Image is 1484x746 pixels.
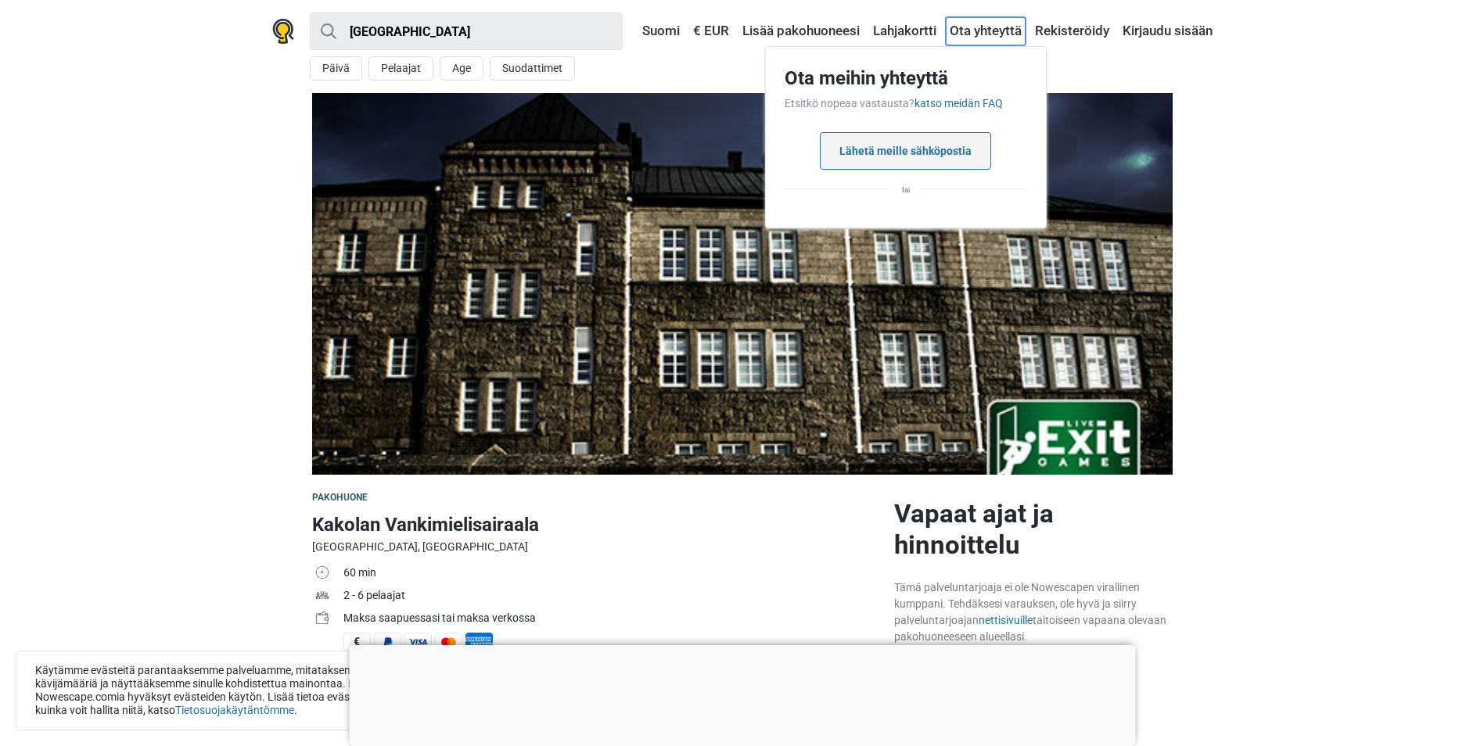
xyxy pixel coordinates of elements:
[631,26,642,37] img: Suomi
[310,56,362,81] button: Päivä
[738,17,864,45] a: Lisää pakohuoneesi
[765,46,1047,228] div: Ota yhteyttä
[175,704,294,716] a: Tietosuojakäytäntömme
[404,633,432,651] span: Visa
[368,56,433,81] button: Pelaajat
[272,19,294,44] img: Nowescape logo
[310,13,623,50] input: kokeile “London”
[820,132,991,170] button: Lähetä meille sähköpostia
[312,511,882,539] h1: Kakolan Vankimielisairaala
[894,498,1173,561] h2: Vapaat ajat ja hinnoittelu
[894,579,1173,645] div: Tämä palveluntarjoaja ei ole Nowescapen virallinen kumppani. Tehdäksesi varauksen, ole hyvä ja si...
[490,56,575,81] button: Suodattimet
[914,97,1003,109] a: katso meidän FAQ
[1031,17,1113,45] a: Rekisteröidy
[979,614,1033,626] a: nettisivuille
[440,56,483,81] button: Age
[312,539,882,555] div: [GEOGRAPHIC_DATA], [GEOGRAPHIC_DATA]
[689,17,733,45] a: € EUR
[349,645,1135,742] iframe: Advertisement
[946,17,1026,45] a: Ota yhteyttä
[312,93,1173,475] img: Kakolan Vankimielisairaala photo 1
[1119,17,1213,45] a: Kirjaudu sisään
[766,53,1046,128] h3: Ota meihin yhteyttä
[312,492,368,503] span: Pakohuone
[343,633,371,651] span: Käteinen
[869,17,940,45] a: Lahjakortti
[343,586,882,608] td: 2 - 6 pelaajat
[16,651,485,730] div: Käytämme evästeitä parantaaksemme palveluamme, mitataksemme kävijämääriä ja näyttääksemme sinulle...
[435,633,462,651] span: MasterCard
[343,610,882,626] div: Maksa saapuessasi tai maksa verkossa
[785,91,1027,116] p: Etsitkö nopeaa vastausta?
[343,563,882,586] td: 60 min
[374,633,401,651] span: PayPal
[627,17,684,45] a: Suomi
[465,633,493,651] span: American Express
[889,179,922,200] span: tai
